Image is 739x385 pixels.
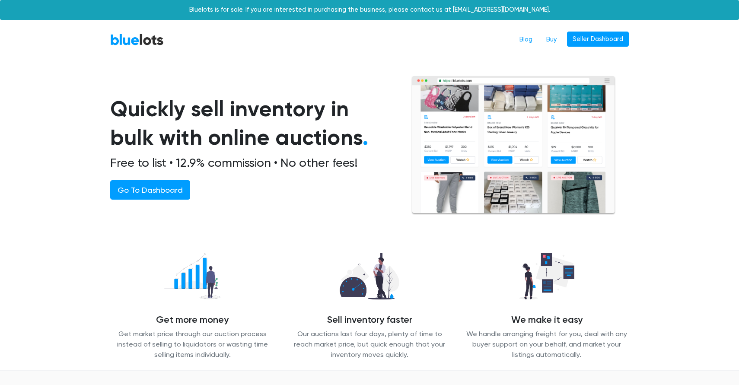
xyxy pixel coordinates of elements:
h2: Free to list • 12.9% commission • No other fees! [110,156,390,170]
a: BlueLots [110,33,164,46]
img: we_manage-77d26b14627abc54d025a00e9d5ddefd645ea4957b3cc0d2b85b0966dac19dae.png [512,248,581,304]
h4: Get more money [110,315,274,326]
img: recover_more-49f15717009a7689fa30a53869d6e2571c06f7df1acb54a68b0676dd95821868.png [157,248,228,304]
span: . [363,124,368,150]
a: Buy [539,32,564,48]
img: browserlots-effe8949e13f0ae0d7b59c7c387d2f9fb811154c3999f57e71a08a1b8b46c466.png [411,76,616,215]
p: We handle arranging freight for you, deal with any buyer support on your behalf, and market your ... [465,329,629,360]
h1: Quickly sell inventory in bulk with online auctions [110,95,390,152]
a: Blog [513,32,539,48]
img: sell_faster-bd2504629311caa3513348c509a54ef7601065d855a39eafb26c6393f8aa8a46.png [333,248,407,304]
a: Go To Dashboard [110,180,190,200]
h4: Sell inventory faster [287,315,452,326]
h4: We make it easy [465,315,629,326]
p: Our auctions last four days, plenty of time to reach market price, but quick enough that your inv... [287,329,452,360]
p: Get market price through our auction process instead of selling to liquidators or wasting time se... [110,329,274,360]
a: Seller Dashboard [567,32,629,47]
